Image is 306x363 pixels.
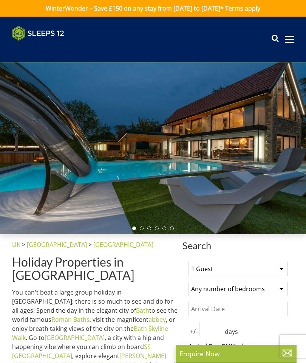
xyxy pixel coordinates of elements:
h1: Holiday Properties in [GEOGRAPHIC_DATA] [12,255,179,282]
label: Arrival Day Of Week [189,342,288,351]
a: abbey [148,315,166,324]
a: [GEOGRAPHIC_DATA] [27,240,87,249]
a: Bath Skyline Walk [12,324,168,342]
span: > [88,240,92,249]
a: Roman Baths [51,315,90,324]
span: +/- [189,327,199,336]
span: days [223,327,240,336]
iframe: Customer reviews powered by Trustpilot [8,45,88,52]
a: UK [12,240,20,249]
a: [GEOGRAPHIC_DATA] [45,334,105,342]
a: [GEOGRAPHIC_DATA] [93,240,153,249]
span: Search [182,240,294,251]
img: Sleeps 12 [12,26,64,41]
span: > [22,240,25,249]
a: Bath [136,306,149,315]
a: SS [GEOGRAPHIC_DATA] [12,343,151,360]
p: Enquire Now [179,349,293,358]
input: Arrival Date [189,302,288,316]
